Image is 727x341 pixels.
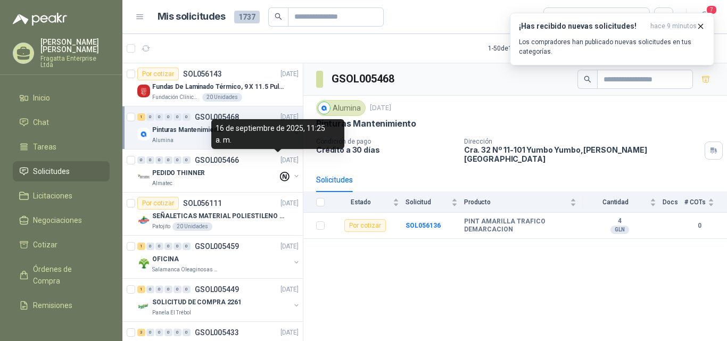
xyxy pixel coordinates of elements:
div: 16 de septiembre de 2025, 11:25 a. m. [211,119,344,149]
a: 1 0 0 0 0 0 GSOL005459[DATE] Company LogoOFICINASalamanca Oleaginosas SAS [137,240,301,274]
p: Fundas De Laminado Térmico, 9 X 11.5 Pulgadas [152,82,285,92]
p: [DATE] [280,69,299,79]
img: Company Logo [318,102,330,114]
b: 4 [583,217,656,226]
span: Inicio [33,92,50,104]
th: # COTs [684,192,727,213]
img: Company Logo [137,300,150,313]
p: Pinturas Mantenimiento [152,125,224,135]
a: 1 0 0 0 0 0 GSOL005449[DATE] Company LogoSOLICITUD DE COMPRA 2261Panela El Trébol [137,283,301,317]
button: ¡Has recibido nuevas solicitudes!hace 9 minutos Los compradores han publicado nuevas solicitudes ... [510,13,714,65]
div: 0 [174,286,181,293]
p: Almatec [152,179,172,188]
span: hace 9 minutos [650,22,697,31]
b: 0 [684,221,714,231]
th: Producto [464,192,583,213]
p: SOLICITUD DE COMPRA 2261 [152,297,242,307]
span: Solicitud [406,198,449,206]
p: OFICINA [152,254,179,264]
div: 0 [164,156,172,164]
div: 1 [137,243,145,250]
button: 7 [695,7,714,27]
p: SOL056143 [183,70,222,78]
p: Los compradores han publicado nuevas solicitudes en tus categorías. [519,37,705,56]
a: Chat [13,112,110,132]
div: 1 - 50 de 1267 [488,40,557,57]
img: Company Logo [137,128,150,140]
p: [PERSON_NAME] [PERSON_NAME] [40,38,110,53]
img: Logo peakr [13,13,67,26]
p: [DATE] [370,103,391,113]
a: Cotizar [13,235,110,255]
span: Negociaciones [33,214,82,226]
div: 0 [174,243,181,250]
p: SOL056111 [183,199,222,207]
div: 0 [146,286,154,293]
span: Órdenes de Compra [33,263,100,287]
span: Cotizar [33,239,57,251]
a: Inicio [13,88,110,108]
div: 0 [183,286,191,293]
div: Todas [550,11,573,23]
span: Chat [33,117,49,128]
span: 1737 [234,11,260,23]
p: [DATE] [280,155,299,165]
div: 0 [174,156,181,164]
p: GSOL005466 [195,156,239,164]
p: Patojito [152,222,170,231]
div: 0 [137,156,145,164]
img: Company Logo [137,214,150,227]
p: [DATE] [280,328,299,338]
b: PINT AMARILLA TRAFICO DEMARCACION [464,218,576,234]
p: GSOL005449 [195,286,239,293]
div: 0 [146,243,154,250]
a: Negociaciones [13,210,110,230]
div: 0 [183,113,191,121]
div: 1 [137,113,145,121]
span: Licitaciones [33,190,72,202]
div: 0 [155,113,163,121]
div: 20 Unidades [172,222,212,231]
p: Alumina [152,136,174,145]
p: SEÑALETICAS MATERIAL POLIESTILENO CON VINILO LAMINADO CALIBRE 60 [152,211,285,221]
h3: GSOL005468 [332,71,396,87]
div: 3 [137,329,145,336]
div: 0 [174,113,181,121]
div: Por cotizar [344,219,386,232]
p: Pinturas Mantenimiento [316,118,416,129]
div: Alumina [316,100,366,116]
a: 0 0 0 0 0 0 GSOL005466[DATE] Company LogoPEDIDO THINNERAlmatec [137,154,301,188]
div: 0 [164,329,172,336]
div: Por cotizar [137,68,179,80]
p: Condición de pago [316,138,456,145]
div: 0 [174,329,181,336]
a: 1 0 0 0 0 0 GSOL005468[DATE] Company LogoPinturas MantenimientoAlumina [137,111,301,145]
div: 0 [155,286,163,293]
a: Tareas [13,137,110,157]
div: Solicitudes [316,174,353,186]
div: 1 [137,286,145,293]
div: 0 [164,243,172,250]
img: Company Logo [137,85,150,97]
p: GSOL005459 [195,243,239,250]
p: Panela El Trébol [152,309,191,317]
p: Crédito a 30 días [316,145,456,154]
a: Por cotizarSOL056143[DATE] Company LogoFundas De Laminado Térmico, 9 X 11.5 PulgadasFundación Clí... [122,63,303,106]
p: Salamanca Oleaginosas SAS [152,265,219,274]
div: 0 [164,286,172,293]
span: Estado [331,198,391,206]
p: Cra. 32 Nº 11-101 Yumbo Yumbo , [PERSON_NAME][GEOGRAPHIC_DATA] [464,145,700,163]
p: [DATE] [280,242,299,252]
a: Por cotizarSOL056111[DATE] Company LogoSEÑALETICAS MATERIAL POLIESTILENO CON VINILO LAMINADO CALI... [122,193,303,236]
th: Estado [331,192,406,213]
th: Cantidad [583,192,663,213]
p: Fragatta Enterprise Ltda [40,55,110,68]
b: SOL056136 [406,222,441,229]
a: Solicitudes [13,161,110,181]
span: search [275,13,282,20]
p: GSOL005433 [195,329,239,336]
h3: ¡Has recibido nuevas solicitudes! [519,22,646,31]
div: 20 Unidades [202,93,242,102]
div: 0 [164,113,172,121]
p: Dirección [464,138,700,145]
